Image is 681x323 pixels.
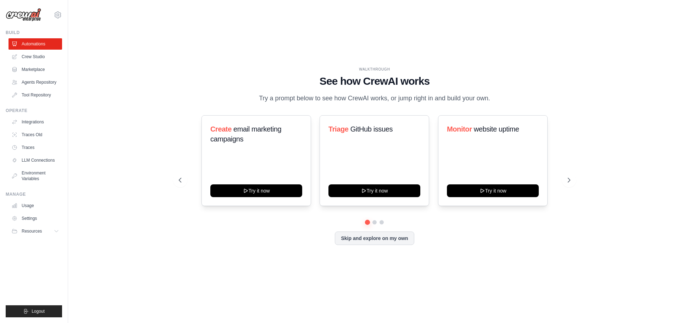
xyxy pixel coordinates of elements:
[6,8,41,22] img: Logo
[9,155,62,166] a: LLM Connections
[9,38,62,50] a: Automations
[255,93,494,104] p: Try a prompt below to see how CrewAI works, or jump right in and build your own.
[9,116,62,128] a: Integrations
[6,305,62,317] button: Logout
[210,125,281,143] span: email marketing campaigns
[210,125,232,133] span: Create
[9,51,62,62] a: Crew Studio
[447,125,472,133] span: Monitor
[179,75,570,88] h1: See how CrewAI works
[32,308,45,314] span: Logout
[335,232,414,245] button: Skip and explore on my own
[447,184,539,197] button: Try it now
[9,200,62,211] a: Usage
[9,129,62,140] a: Traces Old
[6,30,62,35] div: Build
[6,191,62,197] div: Manage
[6,108,62,113] div: Operate
[179,67,570,72] div: WALKTHROUGH
[210,184,302,197] button: Try it now
[9,142,62,153] a: Traces
[9,213,62,224] a: Settings
[328,184,420,197] button: Try it now
[22,228,42,234] span: Resources
[328,125,349,133] span: Triage
[9,225,62,237] button: Resources
[474,125,519,133] span: website uptime
[350,125,393,133] span: GitHub issues
[9,77,62,88] a: Agents Repository
[9,89,62,101] a: Tool Repository
[646,289,681,323] iframe: Chat Widget
[9,167,62,184] a: Environment Variables
[9,64,62,75] a: Marketplace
